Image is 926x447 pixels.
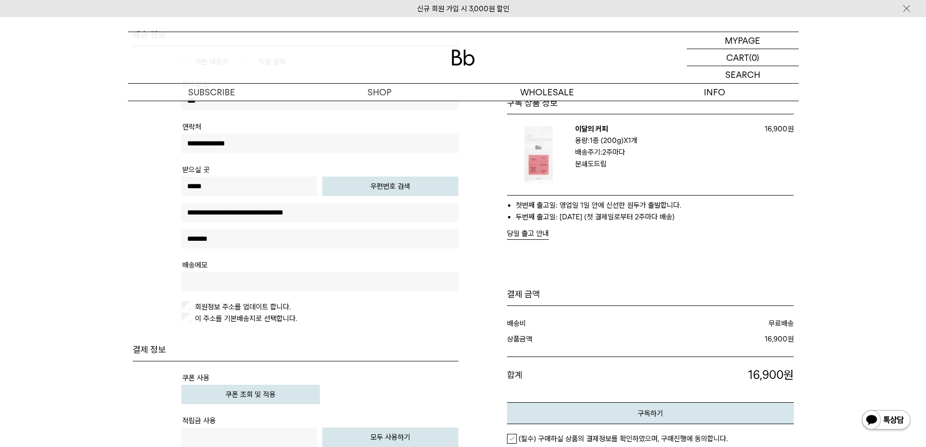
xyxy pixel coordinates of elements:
[687,49,799,66] a: CART (0)
[648,333,794,345] dd: 16,900원
[507,97,794,109] h3: 구독 상품 정보
[519,434,728,443] em: (필수) 구매하실 상품의 결제정보를 확인하였으며, 구매진행에 동의합니다.
[507,228,549,240] button: 당일 출고 안내
[193,303,291,311] label: 회원정보 주소를 업데이트 합니다.
[182,372,210,384] th: 쿠폰 사용
[296,84,463,101] a: SHOP
[725,66,760,83] p: SEARCH
[193,314,297,323] label: 이 주소를 기본배송지로 선택합니다.
[726,49,749,66] p: CART
[861,409,911,432] img: 카카오톡 채널 1:1 채팅 버튼
[182,123,201,131] span: 연락처
[417,4,509,13] a: 신규 회원 가입 시 3,000원 할인
[647,318,794,329] dd: 무료배송
[575,146,750,158] p: 배송주기:
[181,385,320,404] button: 쿠폰 조회 및 적용
[507,333,648,345] dt: 상품금액
[575,135,750,146] p: 용량:
[182,259,208,271] th: 배송메모
[635,367,794,383] p: 16,900원
[624,136,628,145] span: X
[590,136,637,145] strong: 1종 (200g) 1개
[463,84,631,101] p: WHOLESALE
[507,318,647,329] dt: 배송비
[687,32,799,49] a: MYPAGE
[516,199,794,211] li: 첫번째 출고일: 영업일 1일 안에 신선한 원두가 출발합니다.
[575,158,750,170] p: 분쇄도
[133,344,458,356] h3: 결제 정보
[725,32,760,49] p: MYPAGE
[749,49,759,66] p: (0)
[631,84,799,101] p: INFO
[182,415,216,427] th: 적립금 사용
[182,165,210,174] span: 받으실 곳
[322,428,458,447] button: 모두 사용하기
[128,84,296,101] a: SUBSCRIBE
[575,123,750,135] p: 이달의 커피
[507,367,635,383] dt: 합계
[507,402,794,424] button: 구독하기
[507,123,570,186] img: 이달의 커피
[787,125,794,133] span: 원
[594,160,607,168] strong: 드립
[452,50,475,66] img: 로고
[755,123,794,135] p: 16,900
[516,211,794,223] li: 두번째 출고일: [DATE] (첫 결제일로부터 2주마다 배송)
[507,288,794,300] h3: 결제 금액
[322,177,458,196] button: 우편번호 검색
[602,148,625,157] strong: 2주마다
